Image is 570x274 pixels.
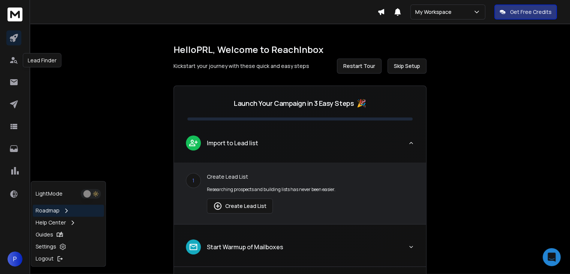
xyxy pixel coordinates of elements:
p: Help Center [36,219,66,226]
p: Roadmap [36,207,60,214]
button: Restart Tour [337,59,381,74]
p: Kickstart your journey with these quick and easy steps [174,62,309,70]
a: Roadmap [33,205,104,217]
button: leadStart Warmup of Mailboxes [174,233,426,266]
p: Create Lead List [207,173,414,181]
a: Guides [33,229,104,241]
p: Get Free Credits [510,8,552,16]
span: 🎉 [357,98,366,108]
span: Skip Setup [394,62,420,70]
button: Create Lead List [207,199,273,214]
button: P [7,251,22,266]
p: Start Warmup of Mailboxes [207,242,283,251]
p: Logout [36,255,54,262]
a: Settings [33,241,104,253]
button: leadImport to Lead list [174,129,426,163]
p: Guides [36,231,53,238]
a: Help Center [33,217,104,229]
button: Get Free Credits [494,5,557,20]
div: leadImport to Lead list [174,163,426,224]
img: lead [189,138,198,148]
div: Lead Finder [23,53,61,68]
p: Researching prospects and building lists has never been easier. [207,187,414,193]
h1: Hello PRL , Welcome to ReachInbox [174,44,426,56]
img: lead [213,202,222,211]
p: My Workspace [415,8,455,16]
p: Light Mode [36,190,63,197]
button: Skip Setup [387,59,426,74]
img: lead [189,242,198,252]
div: 1 [186,173,201,188]
p: Launch Your Campaign in 3 Easy Steps [234,98,354,108]
p: Settings [36,243,56,250]
div: Open Intercom Messenger [543,248,561,266]
p: Import to Lead list [207,139,258,148]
